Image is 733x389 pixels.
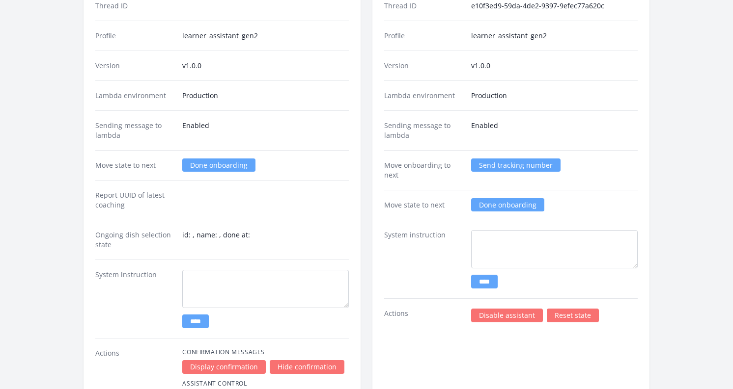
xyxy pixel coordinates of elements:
[95,190,174,210] dt: Report UUID of latest coaching
[95,1,174,11] dt: Thread ID
[471,1,638,11] dd: e10f3ed9-59da-4de2-9397-9efec77a620c
[95,91,174,101] dt: Lambda environment
[471,91,638,101] dd: Production
[95,31,174,41] dt: Profile
[384,31,463,41] dt: Profile
[95,121,174,140] dt: Sending message to lambda
[384,1,463,11] dt: Thread ID
[182,230,349,250] dd: id: , name: , done at:
[182,158,255,172] a: Done onboarding
[182,31,349,41] dd: learner_assistant_gen2
[547,309,599,322] a: Reset state
[384,91,463,101] dt: Lambda environment
[384,200,463,210] dt: Move state to next
[95,270,174,328] dt: System instruction
[384,121,463,140] dt: Sending message to lambda
[95,160,174,170] dt: Move state to next
[471,31,638,41] dd: learner_assistant_gen2
[384,230,463,288] dt: System instruction
[384,309,463,322] dt: Actions
[471,61,638,71] dd: v1.0.0
[471,198,544,211] a: Done onboarding
[471,158,561,172] a: Send tracking number
[182,360,266,374] a: Display confirmation
[95,61,174,71] dt: Version
[471,121,638,140] dd: Enabled
[182,121,349,140] dd: Enabled
[182,91,349,101] dd: Production
[95,230,174,250] dt: Ongoing dish selection state
[182,61,349,71] dd: v1.0.0
[384,160,463,180] dt: Move onboarding to next
[384,61,463,71] dt: Version
[182,348,349,356] h4: Confirmation Messages
[471,309,543,322] a: Disable assistant
[270,360,344,374] a: Hide confirmation
[182,380,349,388] h4: Assistant Control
